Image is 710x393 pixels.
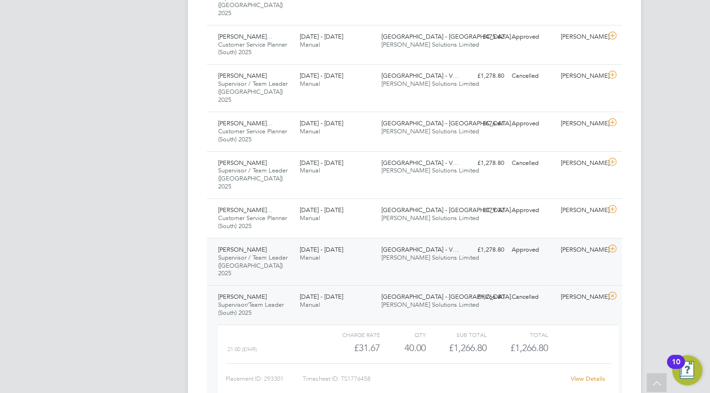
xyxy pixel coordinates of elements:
[380,329,426,340] div: QTY
[381,33,517,41] span: [GEOGRAPHIC_DATA] - [GEOGRAPHIC_DATA]…
[508,156,557,171] div: Cancelled
[381,246,459,254] span: [GEOGRAPHIC_DATA] - V…
[300,301,320,309] span: Manual
[508,116,557,131] div: Approved
[672,362,680,374] div: 10
[218,254,287,278] span: Supervisor / Team Leader ([GEOGRAPHIC_DATA]) 2025
[508,68,557,84] div: Cancelled
[300,166,320,174] span: Manual
[319,340,380,356] div: £31.67
[426,340,487,356] div: £1,266.80
[510,342,548,353] span: £1,266.80
[459,203,508,218] div: £379.32
[557,116,606,131] div: [PERSON_NAME]
[300,206,343,214] span: [DATE] - [DATE]
[381,80,479,88] span: [PERSON_NAME] Solutions Limited
[381,254,479,262] span: [PERSON_NAME] Solutions Limited
[557,29,606,45] div: [PERSON_NAME]
[508,29,557,45] div: Approved
[300,293,343,301] span: [DATE] - [DATE]
[300,41,320,49] span: Manual
[300,127,320,135] span: Manual
[459,242,508,258] div: £1,278.80
[218,119,273,127] span: [PERSON_NAME]…
[381,206,517,214] span: [GEOGRAPHIC_DATA] - [GEOGRAPHIC_DATA]…
[381,159,459,167] span: [GEOGRAPHIC_DATA] - V…
[487,329,548,340] div: Total
[459,289,508,305] div: £1,266.80
[426,329,487,340] div: Sub Total
[226,371,303,386] div: Placement ID: 293301
[557,156,606,171] div: [PERSON_NAME]
[218,214,287,230] span: Customer Service Planner (South) 2025
[300,246,343,254] span: [DATE] - [DATE]
[228,346,257,352] span: 21.00 (£/HR)
[300,159,343,167] span: [DATE] - [DATE]
[557,242,606,258] div: [PERSON_NAME]
[508,203,557,218] div: Approved
[381,127,479,135] span: [PERSON_NAME] Solutions Limited
[218,293,267,301] span: [PERSON_NAME]
[381,72,459,80] span: [GEOGRAPHIC_DATA] - V…
[218,80,287,104] span: Supervisor / Team Leader ([GEOGRAPHIC_DATA]) 2025
[300,119,343,127] span: [DATE] - [DATE]
[459,116,508,131] div: £676.61
[459,156,508,171] div: £1,278.80
[218,206,273,214] span: [PERSON_NAME]…
[557,68,606,84] div: [PERSON_NAME]
[381,166,479,174] span: [PERSON_NAME] Solutions Limited
[300,33,343,41] span: [DATE] - [DATE]
[218,159,267,167] span: [PERSON_NAME]
[218,33,273,41] span: [PERSON_NAME]…
[300,214,320,222] span: Manual
[508,242,557,258] div: Approved
[218,41,287,57] span: Customer Service Planner (South) 2025
[319,329,380,340] div: Charge rate
[300,254,320,262] span: Manual
[381,301,479,309] span: [PERSON_NAME] Solutions Limited
[571,375,605,383] a: View Details
[557,289,606,305] div: [PERSON_NAME]
[380,340,426,356] div: 40.00
[218,72,267,80] span: [PERSON_NAME]
[557,203,606,218] div: [PERSON_NAME]
[381,214,479,222] span: [PERSON_NAME] Solutions Limited
[218,127,287,143] span: Customer Service Planner (South) 2025
[459,68,508,84] div: £1,278.80
[381,293,517,301] span: [GEOGRAPHIC_DATA] - [GEOGRAPHIC_DATA]…
[381,119,517,127] span: [GEOGRAPHIC_DATA] - [GEOGRAPHIC_DATA]…
[218,166,287,190] span: Supervisor / Team Leader ([GEOGRAPHIC_DATA]) 2025
[459,29,508,45] div: £475.62
[218,246,267,254] span: [PERSON_NAME]
[672,355,702,385] button: Open Resource Center, 10 new notifications
[300,72,343,80] span: [DATE] - [DATE]
[381,41,479,49] span: [PERSON_NAME] Solutions Limited
[303,371,565,386] div: Timesheet ID: TS1776458
[218,301,284,317] span: Supervisor/Team Leader (South) 2025
[300,80,320,88] span: Manual
[508,289,557,305] div: Cancelled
